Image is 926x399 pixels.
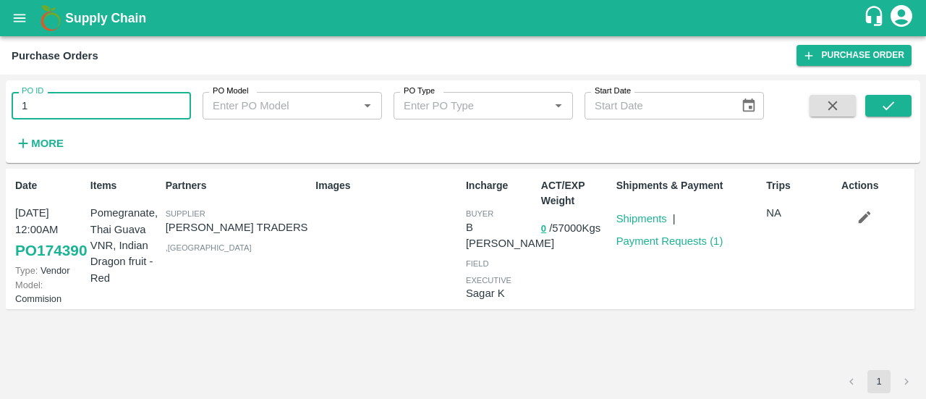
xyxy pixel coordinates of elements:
p: Incharge [466,178,535,193]
a: Purchase Order [797,45,912,66]
button: Choose date [735,92,763,119]
p: B [PERSON_NAME] [466,219,554,252]
input: Enter PO Model [207,96,335,115]
input: Start Date [585,92,729,119]
span: field executive [466,259,511,284]
img: logo [36,4,65,33]
button: Open [549,96,568,115]
p: Items [90,178,160,193]
label: PO Type [404,85,435,97]
p: Vendor [15,264,85,277]
button: Open [358,96,377,115]
p: / 57000 Kgs [541,220,611,237]
p: Pomegranate, Thai Guava VNR, Indian Dragon fruit -Red [90,205,160,285]
p: NA [766,205,836,221]
p: Sagar K [466,285,535,301]
a: Shipments [616,213,667,224]
p: ACT/EXP Weight [541,178,611,209]
p: Actions [841,178,911,193]
div: account of current user [888,3,914,33]
a: Supply Chain [65,8,863,28]
span: Type: [15,265,38,276]
p: Date [15,178,85,193]
label: PO Model [213,85,249,97]
button: open drawer [3,1,36,35]
div: Purchase Orders [12,46,98,65]
label: PO ID [22,85,43,97]
p: Commision [15,278,85,306]
button: 0 [541,221,546,238]
span: buyer [466,209,493,218]
span: Supplier [166,209,205,218]
p: [PERSON_NAME] TRADERS [166,219,310,235]
label: Start Date [595,85,631,97]
p: [DATE] 12:00AM [15,205,85,238]
a: Payment Requests (1) [616,235,723,247]
span: Model: [15,280,43,290]
input: Enter PO ID [12,92,191,119]
p: Trips [766,178,836,193]
p: Shipments & Payment [616,178,761,193]
button: page 1 [867,370,891,393]
a: PO174390 [15,238,87,264]
nav: pagination navigation [838,370,920,393]
p: Images [315,178,460,193]
button: More [12,131,67,156]
input: Enter PO Type [398,96,526,115]
strong: More [31,138,64,149]
span: , [GEOGRAPHIC_DATA] [166,243,252,252]
p: Partners [166,178,310,193]
div: | [667,205,676,227]
div: customer-support [863,5,888,31]
b: Supply Chain [65,11,146,25]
